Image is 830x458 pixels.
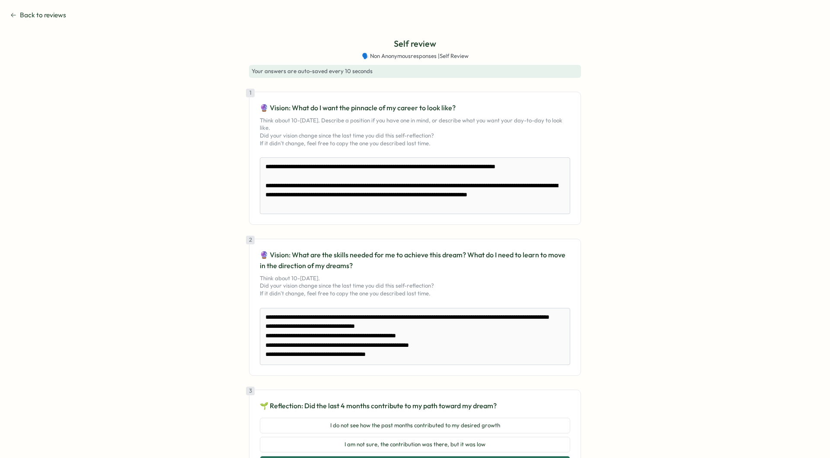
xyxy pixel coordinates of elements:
[20,10,66,20] span: Back to reviews
[260,400,570,411] p: 🌱 Reflection: Did the last 4 months contribute to my path toward my dream?
[260,117,570,147] p: Think about 10-[DATE]. Describe a position if you have one in mind, or describe what you want you...
[260,437,570,452] button: I am not sure, the contribution was there, but it was low
[252,67,373,74] span: Your answers are auto-saved every 10 seconds
[362,52,469,60] span: 🗣️ Non Anonymous responses | Self Review
[260,102,570,113] p: 🔮 Vision: What do I want the pinnacle of my career to look like?
[260,275,570,298] p: Think about 10-[DATE]. Did your vision change since the last time you did this self-reflection? I...
[260,418,570,433] button: I do not see how the past months contributed to my desired growth
[260,250,570,271] p: 🔮 Vision: What are the skills needed for me to achieve this dream? What do I need to learn to mov...
[246,236,255,244] div: 2
[10,10,66,20] button: Back to reviews
[246,387,255,395] div: 3
[394,37,436,51] p: Self review
[246,89,255,97] div: 1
